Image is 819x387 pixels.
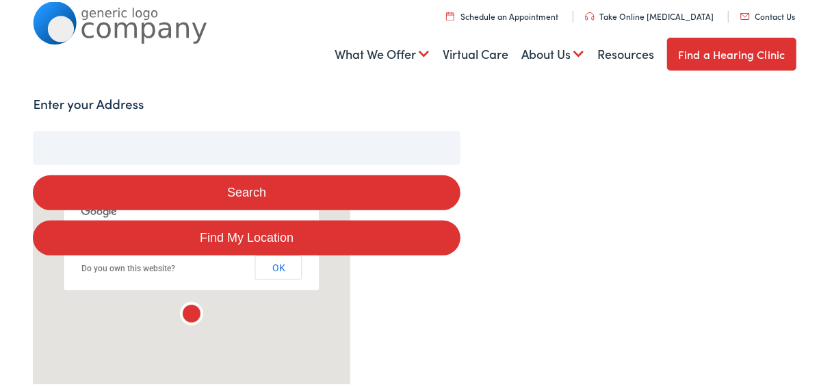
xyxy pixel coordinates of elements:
[585,10,595,18] img: utility icon
[81,262,175,271] a: Do you own this website?
[446,8,559,20] a: Schedule an Appointment
[597,40,654,64] a: Resources
[33,219,460,253] a: Find My Location
[585,8,714,20] a: Take Online [MEDICAL_DATA]
[446,10,454,18] img: utility icon
[521,40,584,64] a: About Us
[33,173,460,208] button: Search
[33,92,144,112] label: Enter your Address
[443,40,508,64] a: Virtual Care
[740,8,796,20] a: Contact Us
[335,40,430,64] a: What We Offer
[667,36,796,68] a: Find a Hearing Clinic
[170,292,213,336] div: The Alamo
[33,129,460,163] input: Enter your address or zip code
[255,253,302,278] button: OK
[740,11,750,18] img: utility icon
